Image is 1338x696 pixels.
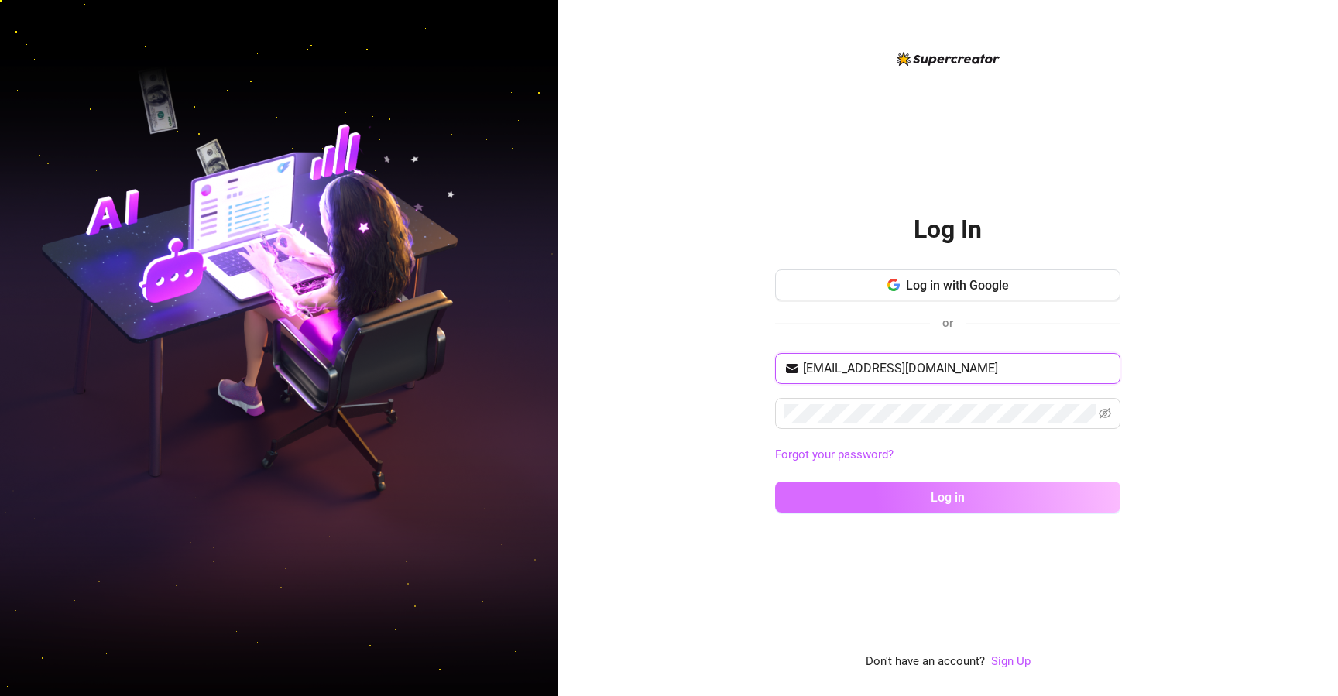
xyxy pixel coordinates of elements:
[942,316,953,330] span: or
[775,446,1120,465] a: Forgot your password?
[803,359,1111,378] input: Your email
[775,447,894,461] a: Forgot your password?
[914,214,982,245] h2: Log In
[775,482,1120,513] button: Log in
[1099,407,1111,420] span: eye-invisible
[991,654,1031,668] a: Sign Up
[991,653,1031,671] a: Sign Up
[866,653,985,671] span: Don't have an account?
[931,490,965,505] span: Log in
[775,269,1120,300] button: Log in with Google
[897,52,1000,66] img: logo-BBDzfeDw.svg
[906,278,1009,293] span: Log in with Google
